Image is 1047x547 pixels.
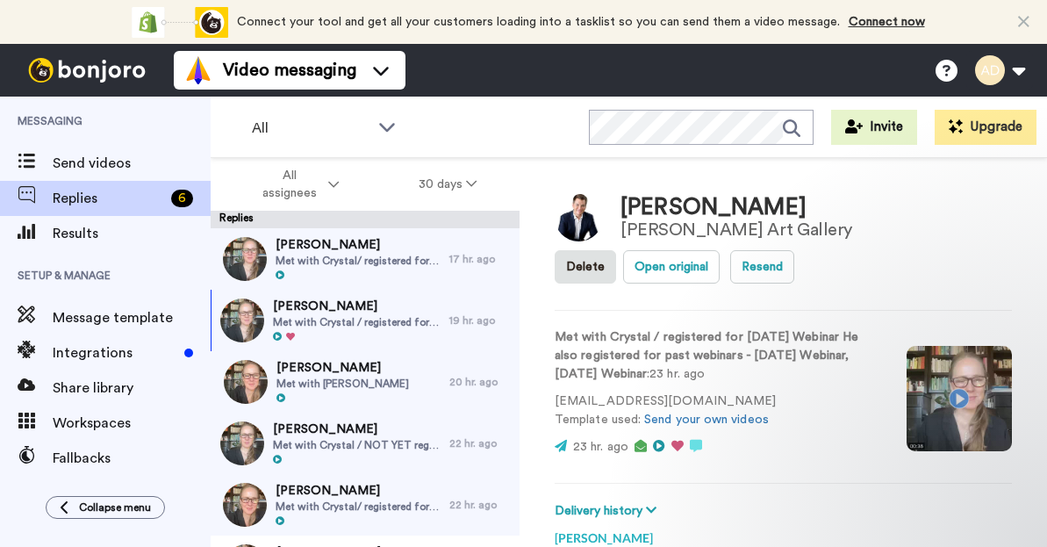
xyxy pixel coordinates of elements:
[171,190,193,207] div: 6
[555,392,880,429] p: [EMAIL_ADDRESS][DOMAIN_NAME] Template used:
[276,359,409,377] span: [PERSON_NAME]
[211,211,520,228] div: Replies
[555,250,616,284] button: Delete
[276,500,441,514] span: Met with Crystal/ registered for [DATE] Webinar
[276,254,441,268] span: Met with Crystal/ registered for [DATE] Webinar
[555,501,662,521] button: Delivery history
[223,237,267,281] img: e1033602-aaf7-4bd8-b466-40333138f4f0-thumb.jpg
[620,195,852,220] div: [PERSON_NAME]
[555,193,603,241] img: Image of Nicolas Hall
[53,413,211,434] span: Workspaces
[220,299,264,342] img: 70738913-5371-4b9d-9c25-af9cafe40370-thumb.jpg
[79,500,151,515] span: Collapse menu
[220,421,264,465] img: 6fbdb0ea-c581-41b1-a55d-85e09fbdf2a0-thumb.jpg
[53,153,211,174] span: Send videos
[53,448,211,469] span: Fallbacks
[449,375,511,389] div: 20 hr. ago
[223,58,356,83] span: Video messaging
[53,342,177,363] span: Integrations
[53,378,211,399] span: Share library
[831,110,917,145] button: Invite
[273,298,441,315] span: [PERSON_NAME]
[223,483,267,527] img: 4906ba86-48a5-4839-93f5-c24bf781884b-thumb.jpg
[276,236,441,254] span: [PERSON_NAME]
[273,315,441,329] span: Met with Crystal / registered for [DATE] Webinar He also registered for past webinars - [DATE] We...
[211,351,520,413] a: [PERSON_NAME]Met with [PERSON_NAME]20 hr. ago
[555,331,858,380] strong: Met with Crystal / registered for [DATE] Webinar He also registered for past webinars - [DATE] We...
[555,521,1012,547] div: [PERSON_NAME]
[273,421,441,438] span: [PERSON_NAME]
[252,118,369,139] span: All
[935,110,1036,145] button: Upgrade
[237,16,840,28] span: Connect your tool and get all your customers loading into a tasklist so you can send them a video...
[53,188,164,209] span: Replies
[623,250,720,284] button: Open original
[849,16,925,28] a: Connect now
[449,313,511,327] div: 19 hr. ago
[132,7,228,38] div: animation
[254,167,325,202] span: All assignees
[21,58,153,83] img: bj-logo-header-white.svg
[273,438,441,452] span: Met with Crystal / NOT YET registered for the August webinar yet She attended 2 webinars in the p...
[211,228,520,290] a: [PERSON_NAME]Met with Crystal/ registered for [DATE] Webinar17 hr. ago
[730,250,794,284] button: Resend
[46,496,165,519] button: Collapse menu
[211,290,520,351] a: [PERSON_NAME]Met with Crystal / registered for [DATE] Webinar He also registered for past webinar...
[620,220,852,240] div: [PERSON_NAME] Art Gallery
[276,482,441,500] span: [PERSON_NAME]
[211,413,520,474] a: [PERSON_NAME]Met with Crystal / NOT YET registered for the August webinar yet She attended 2 webi...
[644,414,769,426] a: Send your own videos
[379,169,517,200] button: 30 days
[224,360,268,404] img: b019a5ca-c1dc-408a-a7b1-4f38110a5671-thumb.jpg
[214,160,379,209] button: All assignees
[276,377,409,391] span: Met with [PERSON_NAME]
[211,474,520,536] a: [PERSON_NAME]Met with Crystal/ registered for [DATE] Webinar22 hr. ago
[555,328,880,384] p: : 23 hr. ago
[53,307,211,328] span: Message template
[53,223,211,244] span: Results
[449,252,511,266] div: 17 hr. ago
[573,441,628,453] span: 23 hr. ago
[449,436,511,450] div: 22 hr. ago
[184,56,212,84] img: vm-color.svg
[449,498,511,512] div: 22 hr. ago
